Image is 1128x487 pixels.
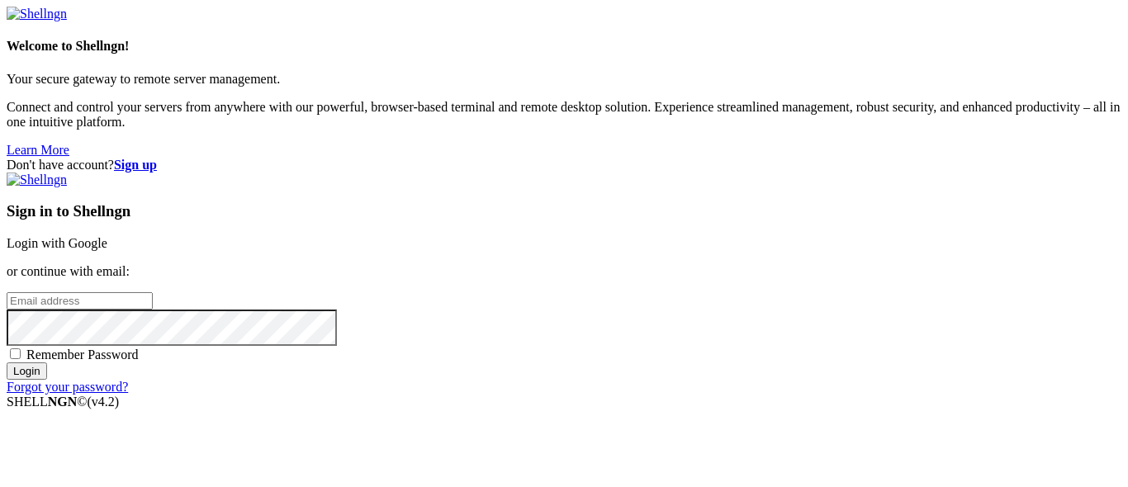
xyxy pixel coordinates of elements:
[7,236,107,250] a: Login with Google
[7,173,67,187] img: Shellngn
[7,264,1121,279] p: or continue with email:
[7,158,1121,173] div: Don't have account?
[114,158,157,172] a: Sign up
[7,362,47,380] input: Login
[26,348,139,362] span: Remember Password
[7,72,1121,87] p: Your secure gateway to remote server management.
[7,292,153,310] input: Email address
[88,395,120,409] span: 4.2.0
[7,380,128,394] a: Forgot your password?
[48,395,78,409] b: NGN
[7,202,1121,220] h3: Sign in to Shellngn
[7,143,69,157] a: Learn More
[7,100,1121,130] p: Connect and control your servers from anywhere with our powerful, browser-based terminal and remo...
[7,395,119,409] span: SHELL ©
[7,39,1121,54] h4: Welcome to Shellngn!
[7,7,67,21] img: Shellngn
[10,348,21,359] input: Remember Password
